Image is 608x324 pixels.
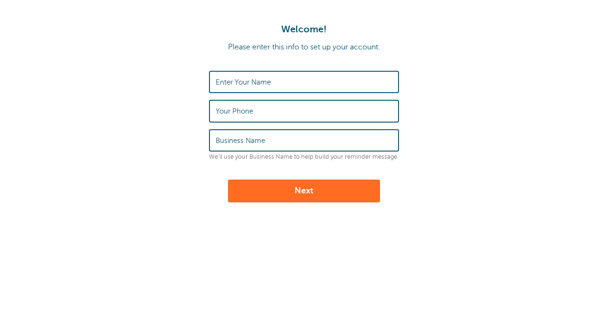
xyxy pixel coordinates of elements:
p: We'll use your Business Name to help build your reminder message. [209,153,399,161]
button: Next [228,180,380,202]
label: Enter Your Name [216,78,271,86]
label: Your Phone [216,107,253,115]
label: Business Name [216,136,265,145]
p: Please enter this info to set up your account. [9,43,598,52]
h1: Welcome! [9,24,598,35]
